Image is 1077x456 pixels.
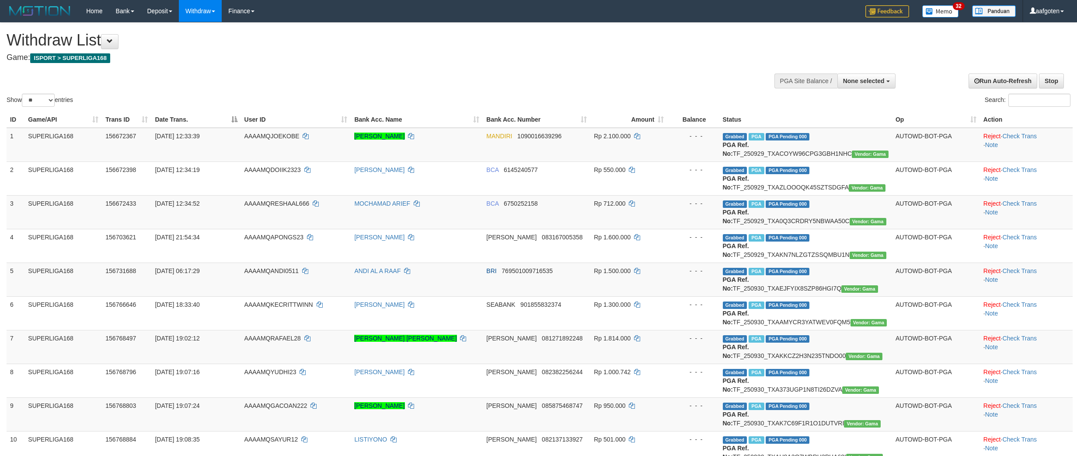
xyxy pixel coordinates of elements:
[719,112,892,128] th: Status
[7,195,24,229] td: 3
[892,296,980,330] td: AUTOWD-BOT-PGA
[542,402,582,409] span: Copy 085875468747 to clipboard
[892,397,980,431] td: AUTOWD-BOT-PGA
[842,386,879,394] span: Vendor URL: https://trx31.1velocity.biz
[749,369,764,376] span: Marked by aafsoumeymey
[892,330,980,364] td: AUTOWD-BOT-PGA
[953,2,965,10] span: 32
[105,267,136,274] span: 156731688
[1002,368,1037,375] a: Check Trans
[155,200,199,207] span: [DATE] 12:34:52
[594,368,631,375] span: Rp 1.000.742
[486,200,498,207] span: BCA
[486,301,515,308] span: SEABANK
[7,263,24,296] td: 5
[892,263,980,296] td: AUTOWD-BOT-PGA
[892,112,980,128] th: Op: activate to sort column ascending
[922,5,959,18] img: Button%20Memo.svg
[671,165,715,174] div: - - -
[719,195,892,229] td: TF_250929_TXA0Q3CRDRY5NBWAA50C
[155,234,199,241] span: [DATE] 21:54:34
[7,94,73,107] label: Show entries
[30,53,110,63] span: ISPORT > SUPERLIGA168
[7,161,24,195] td: 2
[671,435,715,444] div: - - -
[671,368,715,376] div: - - -
[850,218,886,225] span: Vendor URL: https://trx31.1velocity.biz
[1002,301,1037,308] a: Check Trans
[980,112,1073,128] th: Action
[766,268,809,275] span: PGA Pending
[983,166,1001,173] a: Reject
[24,397,102,431] td: SUPERLIGA168
[985,445,998,452] a: Note
[671,267,715,275] div: - - -
[354,133,404,140] a: [PERSON_NAME]
[542,234,582,241] span: Copy 083167005358 to clipboard
[719,229,892,263] td: TF_250929_TXAKN7NLZGTZSSQMBU1N
[723,234,747,242] span: Grabbed
[486,133,512,140] span: MANDIRI
[7,112,24,128] th: ID
[980,161,1073,195] td: · ·
[354,166,404,173] a: [PERSON_NAME]
[985,209,998,216] a: Note
[7,229,24,263] td: 4
[7,330,24,364] td: 7
[155,436,199,443] span: [DATE] 19:08:35
[351,112,483,128] th: Bank Acc. Name: activate to sort column ascending
[719,364,892,397] td: TF_250930_TXA373UGP1N8TI26DZVA
[155,166,199,173] span: [DATE] 12:34:19
[7,128,24,162] td: 1
[723,209,749,224] b: PGA Ref. No:
[244,301,313,308] span: AAAAMQKECRITTWINN
[542,335,582,342] span: Copy 081271892248 to clipboard
[980,229,1073,263] td: · ·
[105,402,136,409] span: 156768803
[985,276,998,283] a: Note
[24,195,102,229] td: SUPERLIGA168
[244,267,299,274] span: AAAAMQANDI0511
[594,200,625,207] span: Rp 712.000
[985,377,998,384] a: Note
[671,199,715,208] div: - - -
[244,166,301,173] span: AAAAMQDOIIK2323
[980,128,1073,162] td: · ·
[667,112,719,128] th: Balance
[671,132,715,140] div: - - -
[155,133,199,140] span: [DATE] 12:33:39
[972,5,1016,17] img: panduan.png
[7,32,709,49] h1: Withdraw List
[594,133,631,140] span: Rp 2.100.000
[892,364,980,397] td: AUTOWD-BOT-PGA
[155,368,199,375] span: [DATE] 19:07:16
[7,364,24,397] td: 8
[1002,234,1037,241] a: Check Trans
[980,195,1073,229] td: · ·
[852,151,889,158] span: Vendor URL: https://trx31.1velocity.biz
[892,161,980,195] td: AUTOWD-BOT-PGA
[594,335,631,342] span: Rp 1.814.000
[24,128,102,162] td: SUPERLIGA168
[594,436,625,443] span: Rp 501.000
[719,263,892,296] td: TF_250930_TXAEJFYIX8SZP86HGI7Q
[24,161,102,195] td: SUPERLIGA168
[985,310,998,317] a: Note
[105,200,136,207] span: 156672433
[155,267,199,274] span: [DATE] 06:17:29
[7,296,24,330] td: 6
[1002,335,1037,342] a: Check Trans
[1002,133,1037,140] a: Check Trans
[483,112,590,128] th: Bank Acc. Number: activate to sort column ascending
[766,234,809,242] span: PGA Pending
[723,369,747,376] span: Grabbed
[766,133,809,140] span: PGA Pending
[486,335,537,342] span: [PERSON_NAME]
[846,353,882,360] span: Vendor URL: https://trx31.1velocity.biz
[594,267,631,274] span: Rp 1.500.000
[723,377,749,393] b: PGA Ref. No:
[983,335,1001,342] a: Reject
[749,436,764,444] span: Marked by aafsoumeymey
[102,112,151,128] th: Trans ID: activate to sort column ascending
[865,5,909,18] img: Feedback.jpg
